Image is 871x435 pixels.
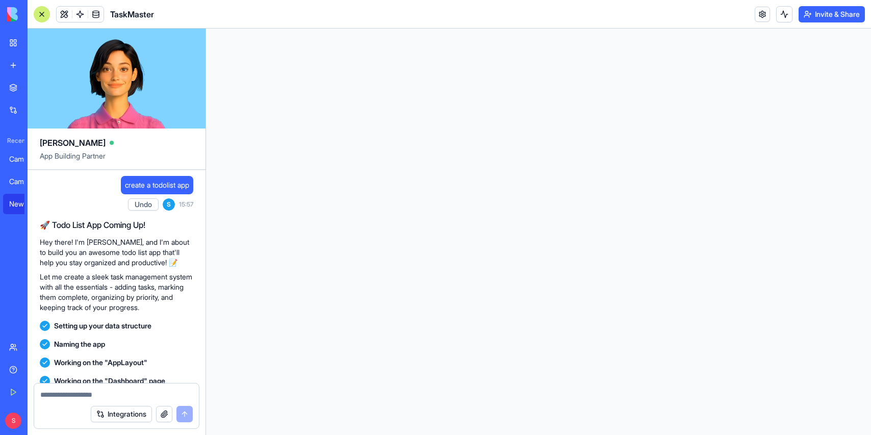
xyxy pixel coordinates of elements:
span: Setting up your data structure [54,321,151,331]
span: Working on the "AppLayout" [54,357,147,368]
p: Hey there! I'm [PERSON_NAME], and I'm about to build you an awesome todo list app that'll help yo... [40,237,193,268]
span: Naming the app [54,339,105,349]
div: Campaign Command Center [9,154,38,164]
span: Working on the "Dashboard" page [54,376,165,386]
div: New App [9,199,38,209]
button: Integrations [91,406,152,422]
span: S [163,198,175,211]
button: Invite & Share [799,6,865,22]
span: [PERSON_NAME] [40,137,106,149]
img: logo [7,7,70,21]
a: New App [3,194,44,214]
span: App Building Partner [40,151,193,169]
h2: 🚀 Todo List App Coming Up! [40,219,193,231]
button: Undo [128,198,159,211]
a: Campaign Command Center [3,171,44,192]
span: S [5,413,21,429]
span: Recent [3,137,24,145]
span: create a todolist app [125,180,189,190]
p: Let me create a sleek task management system with all the essentials - adding tasks, marking them... [40,272,193,313]
span: 15:57 [179,200,193,209]
a: Campaign Command Center [3,149,44,169]
div: Campaign Command Center [9,176,38,187]
span: TaskMaster [110,8,154,20]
